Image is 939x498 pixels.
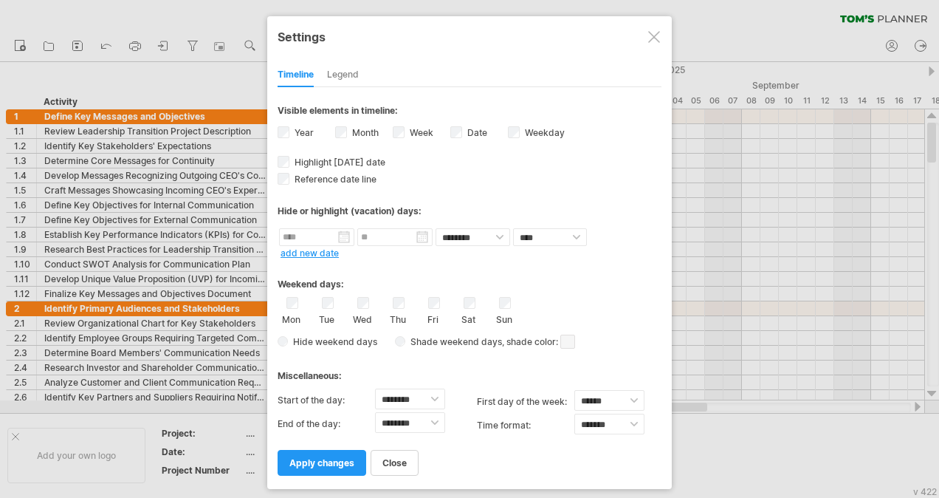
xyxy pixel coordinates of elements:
[560,335,575,349] span: click here to change the shade color
[288,336,377,347] span: Hide weekend days
[278,389,375,412] label: Start of the day:
[424,311,442,325] label: Fri
[349,127,379,138] label: Month
[278,23,661,50] div: Settings
[278,412,375,436] label: End of the day:
[292,174,376,185] span: Reference date line
[281,248,339,259] a: add new date
[317,311,336,325] label: Tue
[407,127,433,138] label: Week
[477,414,574,437] label: Time format:
[292,127,314,138] label: Year
[495,311,513,325] label: Sun
[278,105,661,120] div: Visible elements in timeline:
[477,390,574,414] label: first day of the week:
[371,450,419,476] a: close
[522,127,565,138] label: Weekday
[459,311,478,325] label: Sat
[292,157,385,168] span: Highlight [DATE] date
[464,127,487,138] label: Date
[502,333,575,351] span: , shade color:
[278,64,314,87] div: Timeline
[382,457,407,468] span: close
[289,457,354,468] span: apply changes
[278,205,661,216] div: Hide or highlight (vacation) days:
[278,450,366,476] a: apply changes
[327,64,359,87] div: Legend
[405,336,502,347] span: Shade weekend days
[388,311,407,325] label: Thu
[278,356,661,385] div: Miscellaneous:
[353,311,371,325] label: Wed
[278,265,661,293] div: Weekend days:
[282,311,300,325] label: Mon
